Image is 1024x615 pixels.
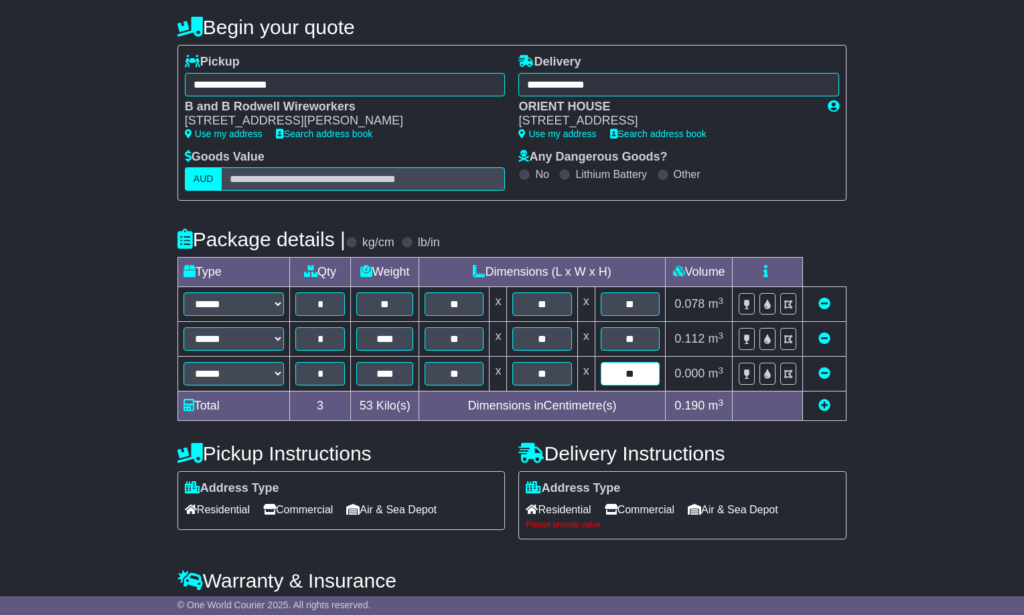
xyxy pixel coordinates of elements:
span: m [708,297,723,311]
td: x [577,357,595,391]
label: No [535,168,548,181]
label: lb/in [418,236,440,250]
a: Remove this item [818,332,830,345]
label: Any Dangerous Goods? [518,150,667,165]
span: 53 [360,399,373,412]
span: Air & Sea Depot [346,499,437,520]
sup: 3 [718,365,723,375]
label: Goods Value [185,150,265,165]
a: Use my address [185,128,263,139]
td: x [490,322,507,357]
h4: Pickup Instructions [177,442,506,464]
label: Delivery [518,55,581,70]
span: 0.190 [674,399,705,412]
span: Air & Sea Depot [688,499,778,520]
span: 0.078 [674,297,705,311]
span: m [708,399,723,412]
sup: 3 [718,331,723,341]
label: AUD [185,167,222,191]
div: Please provide value [526,520,839,529]
label: Address Type [526,481,620,496]
h4: Delivery Instructions [518,442,847,464]
td: Weight [351,258,419,287]
td: x [577,287,595,322]
div: [STREET_ADDRESS][PERSON_NAME] [185,114,492,128]
span: 0.112 [674,332,705,345]
h4: Package details | [177,228,346,250]
td: Kilo(s) [351,391,419,421]
sup: 3 [718,398,723,408]
span: © One World Courier 2025. All rights reserved. [177,600,371,610]
label: Pickup [185,55,240,70]
td: x [490,357,507,391]
td: Dimensions (L x W x H) [419,258,666,287]
span: Residential [185,499,250,520]
a: Search address book [276,128,372,139]
a: Add new item [818,399,830,412]
td: Volume [666,258,733,287]
td: x [577,322,595,357]
label: Other [674,168,701,181]
span: Commercial [263,499,333,520]
div: ORIENT HOUSE [518,100,814,114]
sup: 3 [718,296,723,306]
div: [STREET_ADDRESS] [518,114,814,128]
a: Remove this item [818,367,830,380]
h4: Begin your quote [177,16,847,38]
a: Remove this item [818,297,830,311]
label: kg/cm [362,236,394,250]
a: Search address book [610,128,707,139]
span: m [708,332,723,345]
td: Dimensions in Centimetre(s) [419,391,666,421]
a: Use my address [518,128,596,139]
label: Address Type [185,481,279,496]
span: Commercial [605,499,674,520]
td: Total [177,391,289,421]
span: Residential [526,499,591,520]
h4: Warranty & Insurance [177,569,847,592]
td: 3 [289,391,351,421]
td: Qty [289,258,351,287]
td: x [490,287,507,322]
div: B and B Rodwell Wireworkers [185,100,492,114]
span: 0.000 [674,367,705,380]
span: m [708,367,723,380]
td: Type [177,258,289,287]
label: Lithium Battery [575,168,647,181]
